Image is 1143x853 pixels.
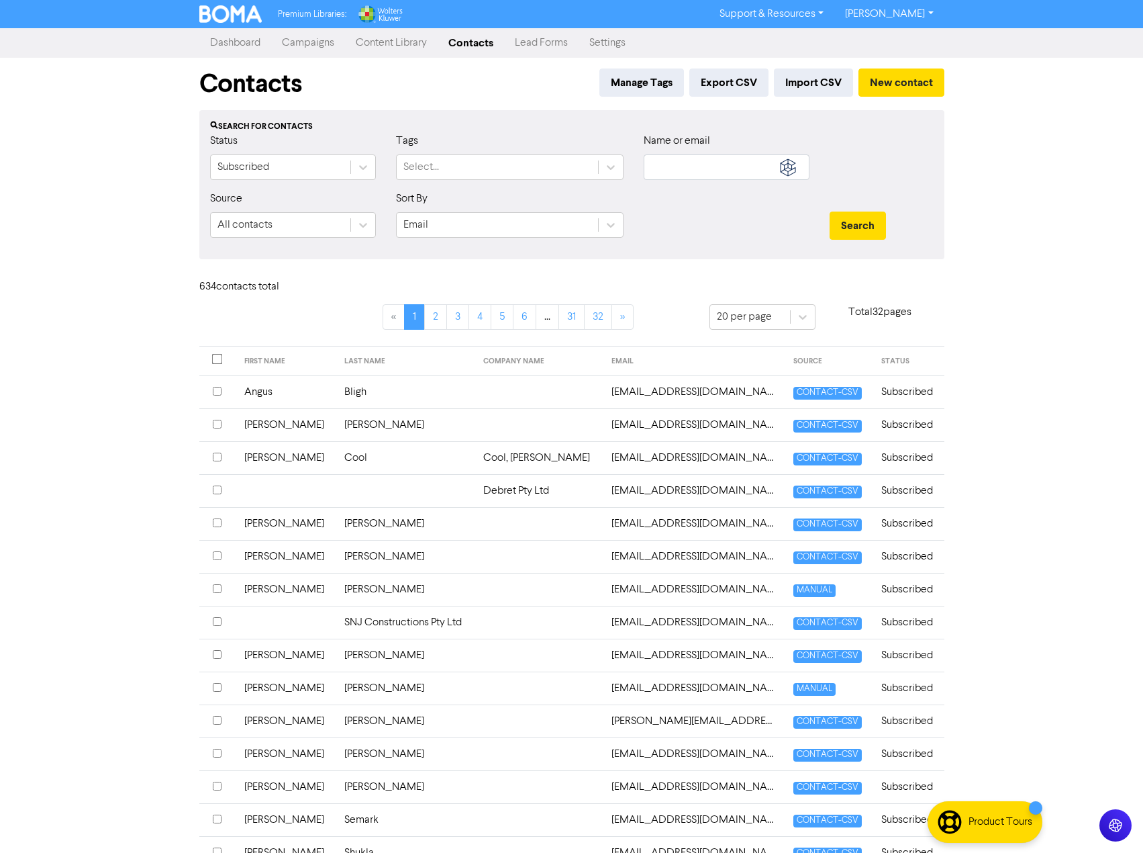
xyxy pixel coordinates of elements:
[475,474,603,507] td: Debret Pty Ltd
[336,507,475,540] td: [PERSON_NAME]
[873,770,944,803] td: Subscribed
[236,375,336,408] td: Angus
[236,705,336,737] td: [PERSON_NAME]
[491,304,513,330] a: Page 5
[603,347,785,376] th: EMAIL
[336,639,475,672] td: [PERSON_NAME]
[603,639,785,672] td: admin@timsgroupqld.com.au
[830,212,886,240] button: Search
[873,507,944,540] td: Subscribed
[793,387,862,400] span: CONTACT-CSV
[603,573,785,606] td: admin@shorecare.com.au
[336,737,475,770] td: [PERSON_NAME]
[873,573,944,606] td: Subscribed
[858,69,944,97] button: New contact
[785,347,874,376] th: SOURCE
[793,650,862,663] span: CONTACT-CSV
[403,159,439,175] div: Select...
[199,69,302,99] h1: Contacts
[873,672,944,705] td: Subscribed
[438,30,504,56] a: Contacts
[396,191,428,207] label: Sort By
[236,408,336,441] td: [PERSON_NAME]
[210,191,242,207] label: Source
[774,69,853,97] button: Import CSV
[603,705,785,737] td: aimee.tutticci@gmail.com
[873,540,944,573] td: Subscribed
[603,606,785,639] td: admin@snjconstructions.com
[199,281,307,294] h6: 634 contact s total
[873,737,944,770] td: Subscribed
[424,304,447,330] a: Page 2
[336,540,475,573] td: [PERSON_NAME]
[793,683,836,696] span: MANUAL
[584,304,612,330] a: Page 32
[873,441,944,474] td: Subscribed
[793,749,862,762] span: CONTACT-CSV
[271,30,345,56] a: Campaigns
[199,30,271,56] a: Dashboard
[403,217,428,233] div: Email
[873,347,944,376] th: STATUS
[404,304,425,330] a: Page 1 is your current page
[475,441,603,474] td: Cool, [PERSON_NAME]
[709,3,834,25] a: Support & Resources
[558,304,585,330] a: Page 31
[236,639,336,672] td: [PERSON_NAME]
[236,441,336,474] td: [PERSON_NAME]
[834,3,944,25] a: [PERSON_NAME]
[336,770,475,803] td: [PERSON_NAME]
[793,782,862,795] span: CONTACT-CSV
[336,408,475,441] td: [PERSON_NAME]
[815,304,944,320] p: Total 32 pages
[793,617,862,630] span: CONTACT-CSV
[236,347,336,376] th: FIRST NAME
[210,121,934,133] div: Search for contacts
[793,551,862,564] span: CONTACT-CSV
[513,304,536,330] a: Page 6
[278,10,346,19] span: Premium Libraries:
[236,737,336,770] td: [PERSON_NAME]
[336,672,475,705] td: [PERSON_NAME]
[210,133,238,149] label: Status
[603,770,785,803] td: ajroberts9@gmail.com
[396,133,418,149] label: Tags
[236,573,336,606] td: [PERSON_NAME]
[873,803,944,836] td: Subscribed
[603,507,785,540] td: admin@drlauren.com.au
[644,133,710,149] label: Name or email
[1076,789,1143,853] iframe: Chat Widget
[336,573,475,606] td: [PERSON_NAME]
[236,540,336,573] td: [PERSON_NAME]
[336,803,475,836] td: Semark
[504,30,579,56] a: Lead Forms
[873,375,944,408] td: Subscribed
[345,30,438,56] a: Content Library
[793,486,862,498] span: CONTACT-CSV
[873,408,944,441] td: Subscribed
[603,803,785,836] td: ajsemark@gmail.com
[873,606,944,639] td: Subscribed
[603,540,785,573] td: admin@norson.com.au
[446,304,469,330] a: Page 3
[793,716,862,729] span: CONTACT-CSV
[217,217,272,233] div: All contacts
[217,159,269,175] div: Subscribed
[475,347,603,376] th: COMPANY NAME
[603,474,785,507] td: admin@debret.com.au
[603,737,785,770] td: ajones1979@me.com
[793,420,862,433] span: CONTACT-CSV
[236,803,336,836] td: [PERSON_NAME]
[793,453,862,465] span: CONTACT-CSV
[357,5,403,23] img: Wolters Kluwer
[579,30,636,56] a: Settings
[793,519,862,531] span: CONTACT-CSV
[236,507,336,540] td: [PERSON_NAME]
[873,474,944,507] td: Subscribed
[336,705,475,737] td: [PERSON_NAME]
[603,408,785,441] td: abrobson@gmail.com
[603,441,785,474] td: acool@ords.com.au
[603,672,785,705] td: adrianbarnett@y7mail.com
[336,375,475,408] td: Bligh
